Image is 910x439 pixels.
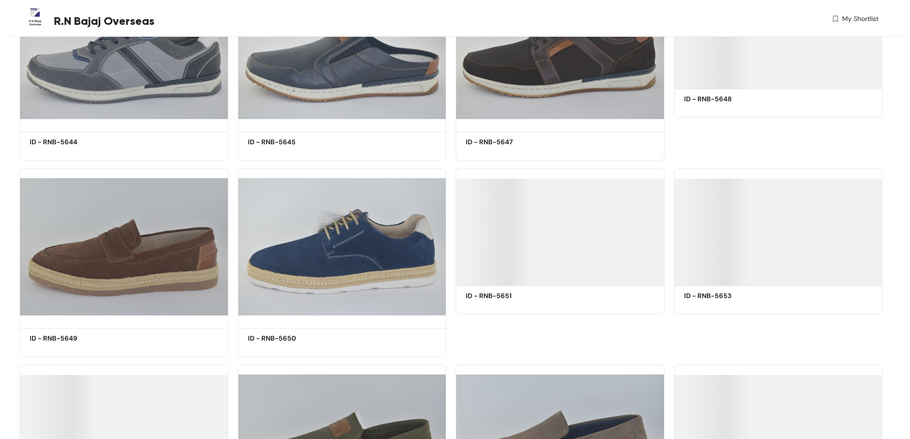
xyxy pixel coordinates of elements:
[238,168,447,326] img: 1fc63c6e-3c1f-4055-aa6d-75580673fd04
[54,12,154,30] span: R.N Bajaj Overseas
[30,137,111,147] h5: ID - RNB-5644
[831,14,840,24] img: wishlist
[466,291,547,301] h5: ID - RNB-5651
[248,137,329,147] h5: ID - RNB-5645
[20,4,51,35] img: Buyer Portal
[684,94,765,104] h5: ID - RNB-5648
[30,333,111,343] h5: ID - RNB-5649
[20,168,228,326] img: 3265ece4-d865-4c14-91f1-f56be2ff41d6
[842,14,878,24] span: My Shortlist
[684,291,765,301] h5: ID - RNB-5653
[466,137,547,147] h5: ID - RNB-5647
[248,333,329,343] h5: ID - RNB-5650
